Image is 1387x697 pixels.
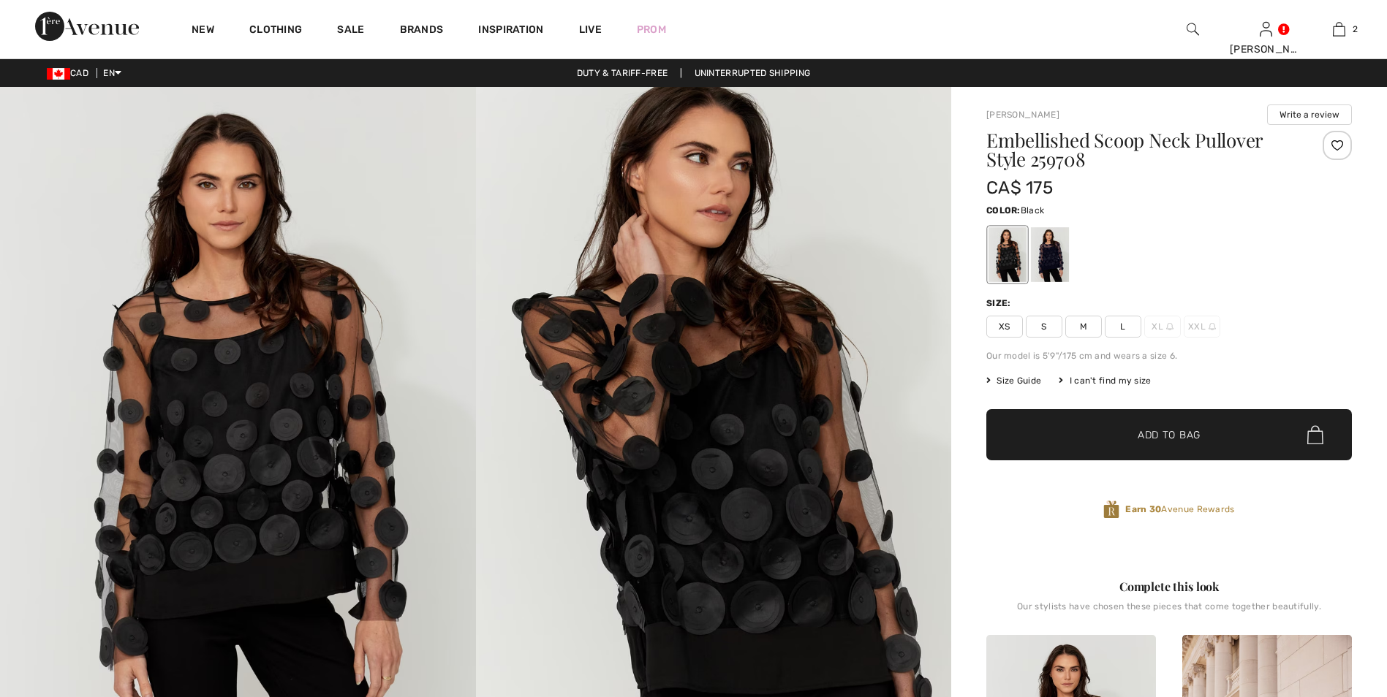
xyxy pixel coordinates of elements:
[1353,23,1358,36] span: 2
[1125,503,1234,516] span: Avenue Rewards
[986,316,1023,338] span: XS
[986,374,1041,387] span: Size Guide
[47,68,94,78] span: CAD
[1260,22,1272,36] a: Sign In
[1184,316,1220,338] span: XXL
[1031,227,1069,282] div: Midnight
[1105,316,1141,338] span: L
[986,578,1352,595] div: Complete this look
[1230,42,1301,57] div: [PERSON_NAME]
[400,23,444,39] a: Brands
[1026,316,1062,338] span: S
[1144,316,1181,338] span: XL
[986,409,1352,460] button: Add to Bag
[1021,205,1045,216] span: Black
[1166,323,1174,330] img: ring-m.svg
[1307,425,1323,444] img: Bag.svg
[35,12,139,41] img: 1ère Avenue
[1065,316,1102,338] span: M
[478,23,543,39] span: Inspiration
[1138,427,1201,443] span: Add to Bag
[986,349,1352,362] div: Our model is 5'9"/175 cm and wears a size 6.
[579,22,602,37] a: Live
[1125,504,1161,514] strong: Earn 30
[1333,20,1345,38] img: My Bag
[1267,104,1352,125] button: Write a review
[1303,20,1375,38] a: 2
[249,23,302,39] a: Clothing
[1187,20,1199,38] img: search the website
[1103,500,1119,519] img: Avenue Rewards
[1209,323,1216,330] img: ring-m.svg
[1059,374,1151,387] div: I can't find my size
[337,23,364,39] a: Sale
[989,227,1027,282] div: Black
[986,297,1014,310] div: Size:
[637,22,666,37] a: Prom
[192,23,214,39] a: New
[47,68,70,80] img: Canadian Dollar
[986,205,1021,216] span: Color:
[1260,20,1272,38] img: My Info
[986,131,1291,169] h1: Embellished Scoop Neck Pullover Style 259708
[986,601,1352,623] div: Our stylists have chosen these pieces that come together beautifully.
[986,178,1053,198] span: CA$ 175
[986,110,1059,120] a: [PERSON_NAME]
[103,68,121,78] span: EN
